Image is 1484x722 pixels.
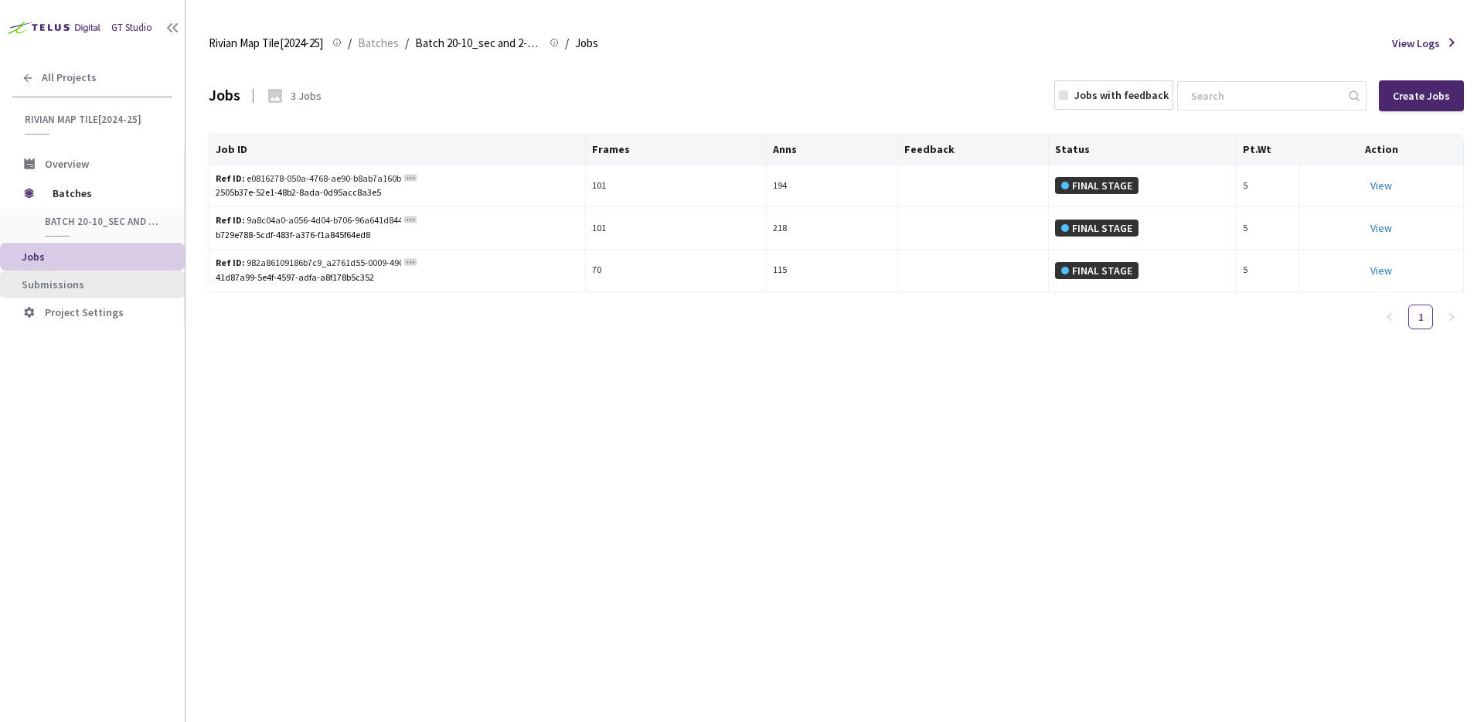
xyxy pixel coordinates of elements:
[1237,250,1299,292] td: 5
[767,135,898,165] th: Anns
[1055,220,1139,237] div: FINAL STAGE
[1408,305,1433,329] li: 1
[767,207,898,250] td: 218
[415,34,540,53] span: Batch 20-10_sec and 2-7_sec Reworked
[586,250,767,292] td: 70
[1182,82,1346,110] input: Search
[1370,264,1392,278] a: View
[1377,305,1402,329] li: Previous Page
[1377,305,1402,329] button: left
[216,172,401,186] div: e0816278-050a-4768-ae90-b8ab7a160bd8_5e57f43f-c465-4940-bfe2-e73bdf732dd7
[1439,305,1464,329] button: right
[42,71,97,84] span: All Projects
[216,257,245,268] b: Ref ID:
[1237,207,1299,250] td: 5
[1385,312,1394,322] span: left
[111,21,152,36] div: GT Studio
[45,157,89,171] span: Overview
[767,165,898,208] td: 194
[209,84,240,107] div: Jobs
[767,250,898,292] td: 115
[1237,165,1299,208] td: 5
[216,271,579,285] div: 41d87a99-5e4f-4597-adfa-a8f178b5c352
[25,113,163,126] span: Rivian Map Tile[2024-25]
[575,34,598,53] span: Jobs
[1392,36,1440,51] span: View Logs
[1439,305,1464,329] li: Next Page
[1074,87,1169,103] div: Jobs with feedback
[405,34,409,53] li: /
[586,165,767,208] td: 101
[565,34,569,53] li: /
[898,135,1049,165] th: Feedback
[1049,135,1237,165] th: Status
[355,34,402,51] a: Batches
[22,250,45,264] span: Jobs
[586,135,767,165] th: Frames
[1409,305,1432,329] a: 1
[45,215,159,228] span: Batch 20-10_sec and 2-7_sec Reworked
[216,214,245,226] b: Ref ID:
[1447,312,1456,322] span: right
[1237,135,1299,165] th: Pt.Wt
[1370,221,1392,235] a: View
[216,172,245,184] b: Ref ID:
[216,213,401,228] div: 9a8c04a0-a056-4d04-b706-96a641d84455_2c9d5597-2dc6-4b2f-8345-10ae895838fb
[22,278,84,291] span: Submissions
[1055,262,1139,279] div: FINAL STAGE
[1299,135,1464,165] th: Action
[45,305,124,319] span: Project Settings
[291,88,322,104] div: 3 Jobs
[209,34,323,53] span: Rivian Map Tile[2024-25]
[216,256,401,271] div: 982a86109186b7c9_a2761d55-0009-490c-8f3e-77f63db9cceb
[216,186,579,200] div: 2505b37e-52e1-48b2-8ada-0d95acc8a3e5
[53,178,158,209] span: Batches
[1393,90,1450,102] div: Create Jobs
[358,34,399,53] span: Batches
[348,34,352,53] li: /
[1370,179,1392,192] a: View
[1055,177,1139,194] div: FINAL STAGE
[216,228,579,243] div: b729e788-5cdf-483f-a376-f1a845f64ed8
[209,135,586,165] th: Job ID
[586,207,767,250] td: 101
